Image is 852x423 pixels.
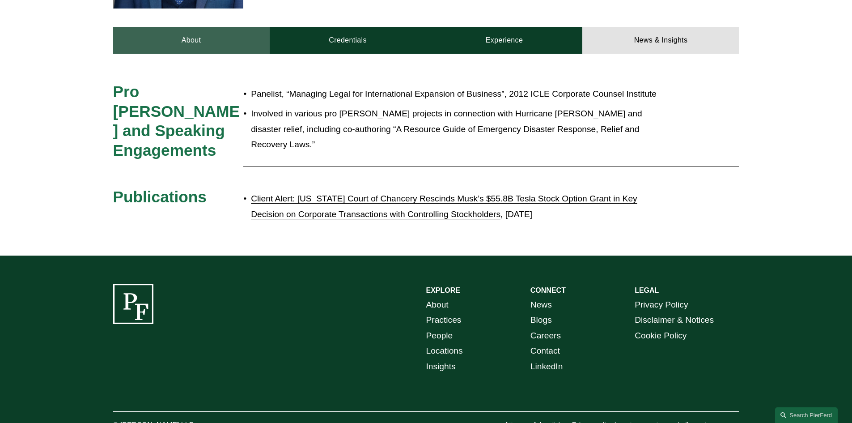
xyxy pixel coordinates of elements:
[113,27,270,54] a: About
[635,297,688,313] a: Privacy Policy
[426,312,462,328] a: Practices
[530,343,560,359] a: Contact
[775,407,838,423] a: Search this site
[530,297,552,313] a: News
[582,27,739,54] a: News & Insights
[530,312,552,328] a: Blogs
[251,106,661,153] p: Involved in various pro [PERSON_NAME] projects in connection with Hurricane [PERSON_NAME] and dis...
[530,328,561,344] a: Careers
[426,286,460,294] strong: EXPLORE
[251,86,661,102] p: Panelist, “Managing Legal for International Expansion of Business”, 2012 ICLE Corporate Counsel I...
[426,343,463,359] a: Locations
[530,359,563,375] a: LinkedIn
[113,188,207,205] span: Publications
[426,359,456,375] a: Insights
[530,286,566,294] strong: CONNECT
[270,27,426,54] a: Credentials
[635,286,659,294] strong: LEGAL
[426,297,449,313] a: About
[426,328,453,344] a: People
[113,83,240,159] span: Pro [PERSON_NAME] and Speaking Engagements
[635,328,687,344] a: Cookie Policy
[251,191,661,222] p: , [DATE]
[251,194,637,219] a: Client Alert: [US_STATE] Court of Chancery Rescinds Musk’s $55.8B Tesla Stock Option Grant in Key...
[635,312,714,328] a: Disclaimer & Notices
[426,27,583,54] a: Experience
